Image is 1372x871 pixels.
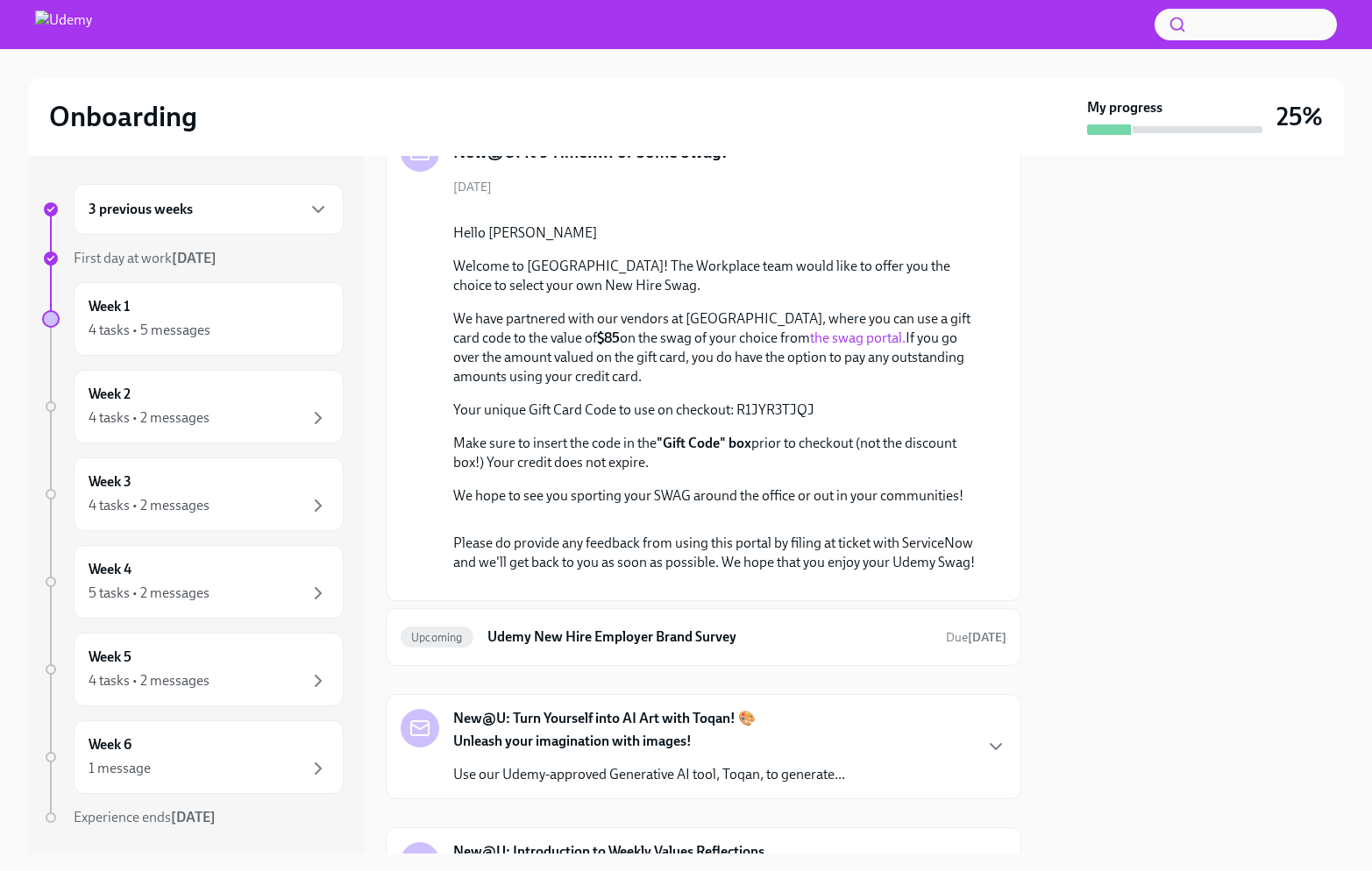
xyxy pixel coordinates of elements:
[49,99,197,134] h2: Onboarding
[968,630,1006,645] strong: [DATE]
[597,329,620,346] strong: $85
[810,329,906,346] a: the swag portal.
[453,179,492,195] span: [DATE]
[453,257,978,295] p: Welcome to [GEOGRAPHIC_DATA]! The Workplace team would like to offer you the choice to select you...
[401,631,473,644] span: Upcoming
[42,545,344,619] a: Week 45 tasks • 2 messages
[74,184,344,235] div: 3 previous weeks
[453,434,978,472] p: Make sure to insert the code in the prior to checkout (not the discount box!) Your credit does no...
[89,472,132,492] h6: Week 3
[453,309,978,386] p: We have partnered with our vendors at [GEOGRAPHIC_DATA], where you can use a gift card code to th...
[89,735,132,754] h6: Week 6
[453,486,978,506] p: We hope to see you sporting your SWAG around the office or out in your communities!
[42,457,344,531] a: Week 34 tasks • 2 messages
[89,560,132,579] h6: Week 4
[42,282,344,356] a: Week 14 tasks • 5 messages
[89,648,132,667] h6: Week 5
[42,370,344,443] a: Week 24 tasks • 2 messages
[89,297,130,316] h6: Week 1
[453,765,845,784] p: Use our Udemy-approved Generative AI tool, Toqan, to generate...
[89,759,151,778] div: 1 message
[657,435,751,451] strong: "Gift Code" box
[42,720,344,794] a: Week 61 message
[401,623,1006,651] a: UpcomingUdemy New Hire Employer Brand SurveyDue[DATE]
[453,709,756,728] strong: New@U: Turn Yourself into AI Art with Toqan! 🎨
[42,633,344,706] a: Week 54 tasks • 2 messages
[74,250,217,266] span: First day at work
[487,627,932,647] h6: Udemy New Hire Employer Brand Survey
[946,630,1006,645] span: Due
[89,321,210,340] div: 4 tasks • 5 messages
[453,733,692,749] strong: Unleash your imagination with images!
[171,809,216,825] strong: [DATE]
[453,223,978,243] p: Hello [PERSON_NAME]
[89,584,210,603] div: 5 tasks • 2 messages
[453,842,764,861] strong: New@U: Introduction to Weekly Values Reflections
[1087,98,1162,117] strong: My progress
[89,385,131,404] h6: Week 2
[89,408,210,428] div: 4 tasks • 2 messages
[89,496,210,515] div: 4 tasks • 2 messages
[89,671,210,690] div: 4 tasks • 2 messages
[42,249,344,268] a: First day at work[DATE]
[453,534,978,572] p: Please do provide any feedback from using this portal by filing at ticket with ServiceNow and we'...
[35,11,92,39] img: Udemy
[172,250,217,266] strong: [DATE]
[946,629,1006,646] span: October 11th, 2025 11:00
[1276,101,1323,132] h3: 25%
[74,809,216,825] span: Experience ends
[89,200,193,219] h6: 3 previous weeks
[453,400,978,420] p: Your unique Gift Card Code to use on checkout: R1JYR3TJQJ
